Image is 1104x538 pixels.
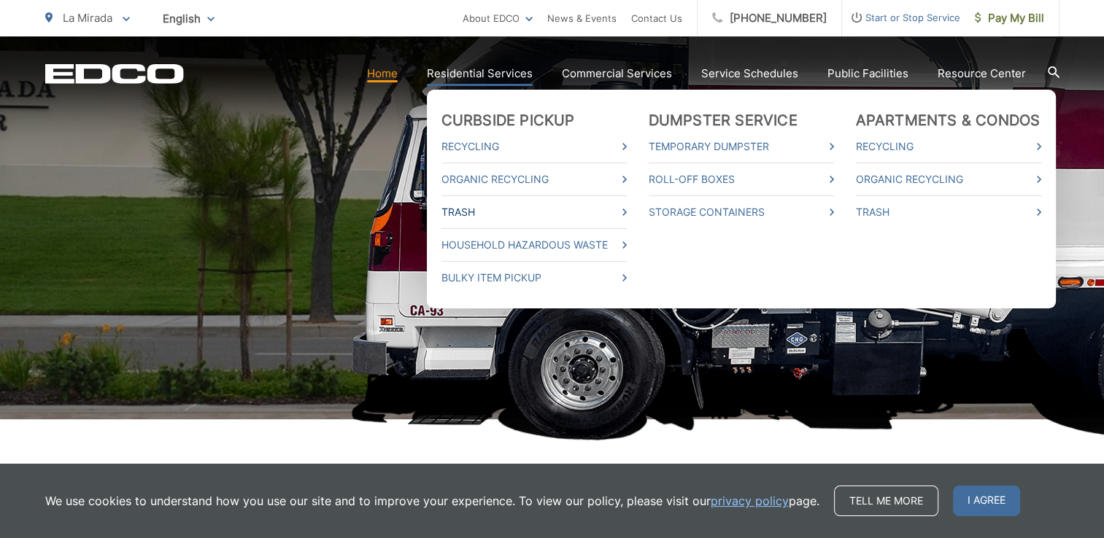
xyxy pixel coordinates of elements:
[45,492,819,510] p: We use cookies to understand how you use our site and to improve your experience. To view our pol...
[856,171,1041,188] a: Organic Recycling
[834,486,938,516] a: Tell me more
[649,171,834,188] a: Roll-Off Boxes
[938,65,1026,82] a: Resource Center
[441,171,627,188] a: Organic Recycling
[975,9,1044,27] span: Pay My Bill
[701,65,798,82] a: Service Schedules
[441,112,575,129] a: Curbside Pickup
[152,6,225,31] span: English
[856,203,1041,221] a: Trash
[649,203,834,221] a: Storage Containers
[856,138,1041,155] a: Recycling
[953,486,1020,516] span: I agree
[562,65,672,82] a: Commercial Services
[441,269,627,286] a: Bulky Item Pickup
[427,65,533,82] a: Residential Services
[827,65,908,82] a: Public Facilities
[631,9,682,27] a: Contact Us
[856,112,1041,129] a: Apartments & Condos
[463,9,533,27] a: About EDCO
[45,63,184,84] a: EDCD logo. Return to the homepage.
[63,11,112,25] span: La Mirada
[649,112,798,129] a: Dumpster Service
[441,138,627,155] a: Recycling
[367,65,398,82] a: Home
[441,203,627,221] a: Trash
[711,492,789,510] a: privacy policy
[441,236,627,254] a: Household Hazardous Waste
[547,9,617,27] a: News & Events
[649,138,834,155] a: Temporary Dumpster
